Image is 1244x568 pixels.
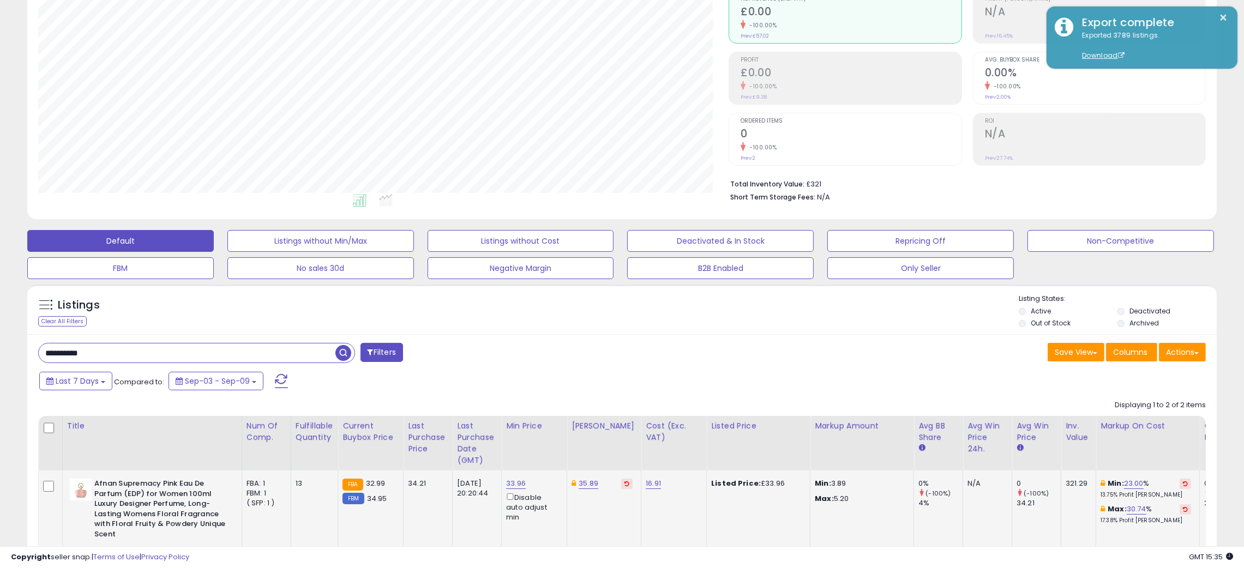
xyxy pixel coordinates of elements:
div: Export complete [1074,15,1229,31]
h2: £0.00 [741,5,961,20]
small: (-100%) [926,489,951,498]
small: (-100%) [1024,489,1049,498]
label: Deactivated [1129,306,1170,316]
div: N/A [967,479,1003,488]
div: Avg Win Price 24h. [967,420,1007,455]
small: Prev: 2 [741,155,755,161]
p: Listing States: [1019,294,1217,304]
b: Total Inventory Value: [730,179,804,189]
small: FBM [342,493,364,504]
div: Title [67,420,237,432]
a: 35.89 [579,478,598,489]
div: Avg Win Price [1017,420,1056,443]
span: 34.95 [367,493,387,504]
button: Actions [1159,343,1206,361]
span: 32.99 [366,478,386,488]
div: [PERSON_NAME] [572,420,636,432]
small: Avg Win Price. [1017,443,1023,453]
button: Last 7 Days [39,372,112,390]
button: Only Seller [827,257,1014,279]
div: Last Purchase Date (GMT) [457,420,497,466]
span: 2025-09-17 15:35 GMT [1189,552,1233,562]
strong: Max: [815,493,834,504]
div: Markup Amount [815,420,909,432]
label: Active [1031,306,1051,316]
small: Prev: 2.00% [985,94,1011,100]
b: Min: [1108,478,1124,488]
h5: Listings [58,298,100,313]
p: 17.38% Profit [PERSON_NAME] [1101,517,1191,524]
div: Clear All Filters [38,316,87,327]
span: Last 7 Days [56,376,99,386]
div: Listed Price [711,420,806,432]
div: Displaying 1 to 2 of 2 items [1115,400,1206,410]
div: 13 [296,479,329,488]
li: £321 [730,177,1198,190]
small: Prev: £57.02 [741,33,769,39]
div: [DATE] 20:20:44 [457,479,493,498]
div: FBA: 1 [247,479,283,488]
small: FBA [342,479,363,491]
button: Deactivated & In Stock [627,230,814,252]
button: Save View [1048,343,1104,361]
p: 5.20 [815,494,905,504]
h2: 0 [741,128,961,142]
span: Ordered Items [741,118,961,124]
div: ( SFP: 1 ) [247,498,283,508]
div: Ordered Items [1204,420,1244,443]
div: Exported 3789 listings. [1074,31,1229,61]
label: Archived [1129,318,1159,328]
button: Negative Margin [428,257,614,279]
img: 31Y8BtoWEhL._SL40_.jpg [70,479,92,500]
a: Download [1082,51,1125,60]
span: ROI [985,118,1205,124]
p: 13.75% Profit [PERSON_NAME] [1101,491,1191,499]
a: Privacy Policy [141,552,189,562]
div: 0 [1017,479,1061,488]
small: Prev: £9.38 [741,94,767,100]
div: Num of Comp. [247,420,286,443]
strong: Min: [815,478,831,488]
span: Columns [1113,347,1147,358]
button: Non-Competitive [1027,230,1214,252]
label: Out of Stock [1031,318,1071,328]
button: No sales 30d [227,257,414,279]
div: FBM: 1 [247,488,283,498]
button: Listings without Min/Max [227,230,414,252]
button: Default [27,230,214,252]
div: 34.21 [408,479,444,488]
p: 3.89 [815,479,905,488]
button: Repricing Off [827,230,1014,252]
div: Min Price [506,420,562,432]
button: B2B Enabled [627,257,814,279]
span: Sep-03 - Sep-09 [185,376,250,386]
div: Markup on Cost [1101,420,1195,432]
small: -100.00% [990,82,1021,90]
a: 23.00 [1124,478,1144,489]
div: Last Purchase Price [408,420,448,455]
th: The percentage added to the cost of goods (COGS) that forms the calculator for Min & Max prices. [1096,416,1200,470]
b: Listed Price: [711,478,761,488]
small: -100.00% [746,21,777,29]
div: 4% [918,498,963,508]
div: 321.29 [1066,479,1087,488]
button: Listings without Cost [428,230,614,252]
button: × [1219,11,1228,25]
a: 30.74 [1127,504,1146,515]
b: Max: [1108,504,1127,514]
a: 16.91 [646,478,661,489]
b: Short Term Storage Fees: [730,192,815,202]
div: % [1101,504,1191,524]
b: Afnan Supremacy Pink Eau De Parfum (EDP) for Women 100ml Luxury Designer Perfume, Long-Lasting Wo... [94,479,227,542]
div: Cost (Exc. VAT) [646,420,702,443]
h2: 0.00% [985,67,1205,81]
a: Terms of Use [93,552,140,562]
small: -100.00% [746,143,777,152]
small: Avg BB Share. [918,443,925,453]
div: Disable auto adjust min [506,491,558,522]
button: FBM [27,257,214,279]
div: £33.96 [711,479,802,488]
strong: Copyright [11,552,51,562]
div: 0% [918,479,963,488]
div: Fulfillable Quantity [296,420,333,443]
